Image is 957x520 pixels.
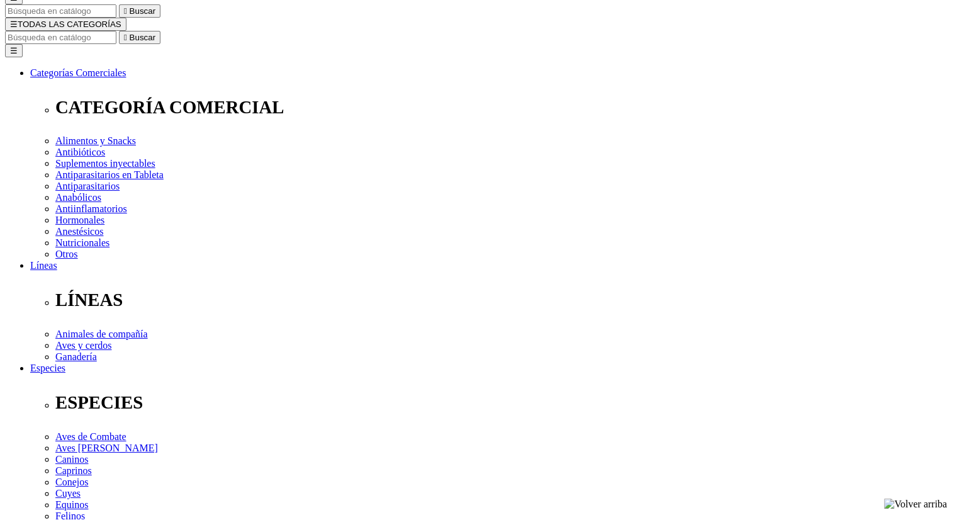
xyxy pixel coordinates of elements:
a: Antibióticos [55,147,105,157]
button: ☰ [5,44,23,57]
p: ESPECIES [55,392,952,413]
a: Anestésicos [55,226,103,237]
i:  [124,33,127,42]
button:  Buscar [119,31,160,44]
iframe: Brevo live chat [6,383,217,514]
a: Antiparasitarios en Tableta [55,169,164,180]
i:  [124,6,127,16]
input: Buscar [5,31,116,44]
button: ☰TODAS LAS CATEGORÍAS [5,18,126,31]
span: Buscar [130,6,155,16]
img: Volver arriba [884,499,947,510]
a: Hormonales [55,215,104,225]
a: Animales de compañía [55,329,148,339]
a: Alimentos y Snacks [55,135,136,146]
a: Anabólicos [55,192,101,203]
p: CATEGORÍA COMERCIAL [55,97,952,118]
a: Líneas [30,260,57,271]
a: Categorías Comerciales [30,67,126,78]
a: Otros [55,249,78,259]
input: Buscar [5,4,116,18]
span: ☰ [10,20,18,29]
a: Especies [30,363,65,373]
a: Nutricionales [55,237,109,248]
p: LÍNEAS [55,290,952,310]
a: Antiparasitarios [55,181,120,191]
a: Antiinflamatorios [55,203,127,214]
a: Ganadería [55,351,97,362]
a: Aves y cerdos [55,340,111,351]
button:  Buscar [119,4,160,18]
span: Buscar [130,33,155,42]
a: Suplementos inyectables [55,158,155,169]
